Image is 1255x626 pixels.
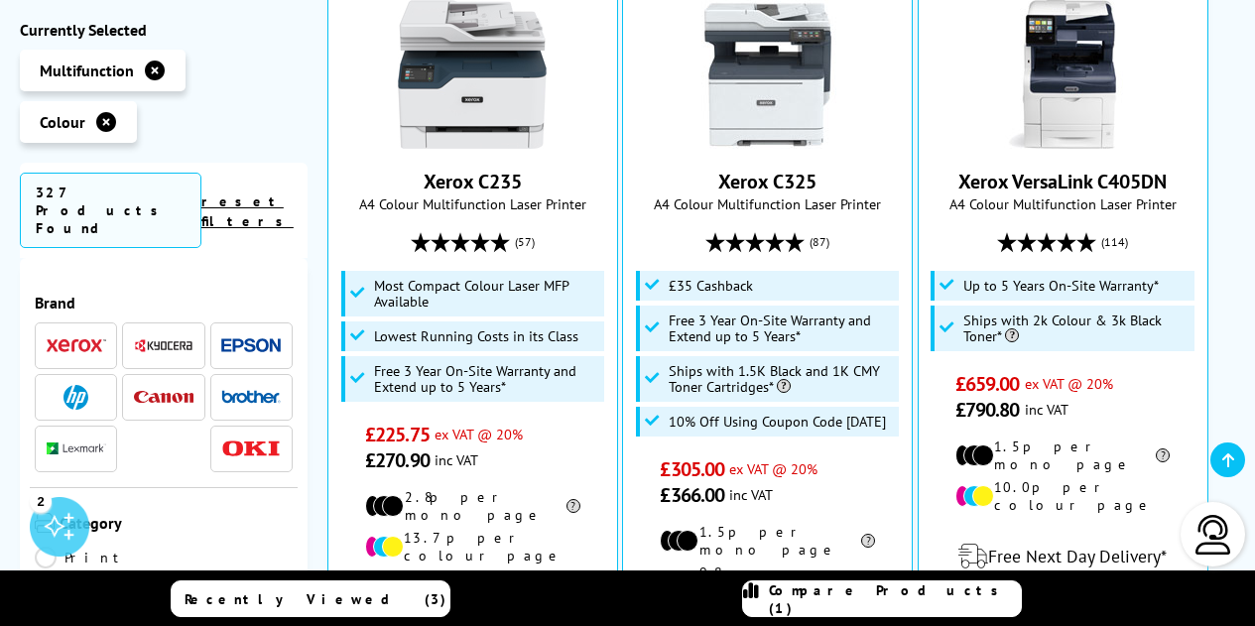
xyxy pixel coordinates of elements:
span: £270.90 [365,447,430,473]
span: A4 Colour Multifunction Laser Printer [633,194,902,213]
span: £366.00 [660,482,724,508]
span: Compare Products (1) [769,581,1021,617]
span: inc VAT [1025,400,1068,419]
a: Canon [134,385,193,410]
span: £35 Cashback [669,278,753,294]
span: Up to 5 Years On-Site Warranty* [963,278,1159,294]
span: A4 Colour Multifunction Laser Printer [338,194,607,213]
div: modal_delivery [929,529,1197,584]
img: Xerox [47,339,106,353]
img: Lexmark [47,443,106,455]
span: Ships with 1.5K Black and 1K CMY Toner Cartridges* [669,363,894,395]
span: ex VAT @ 20% [1025,374,1113,393]
img: HP [63,385,88,410]
span: ex VAT @ 20% [435,425,523,443]
div: 2 [30,490,52,512]
span: (114) [1101,223,1128,261]
a: OKI [221,437,281,461]
span: £225.75 [365,422,430,447]
span: inc VAT [435,450,478,469]
span: 327 Products Found [20,173,201,248]
img: Canon [134,391,193,404]
a: reset filters [201,192,294,230]
a: Xerox VersaLink C405DN [958,169,1167,194]
img: user-headset-light.svg [1193,515,1233,555]
a: HP [47,385,106,410]
div: Currently Selected [20,20,308,40]
a: Xerox C325 [718,169,816,194]
span: A4 Colour Multifunction Laser Printer [929,194,1197,213]
a: Lexmark [47,437,106,461]
img: Brother [221,390,281,404]
a: Compare Products (1) [742,580,1022,617]
span: Recently Viewed (3) [185,590,446,608]
span: ex VAT @ 20% [729,459,817,478]
span: 10% Off Using Coupon Code [DATE] [669,414,886,430]
li: 10.0p per colour page [955,478,1171,514]
a: Xerox VersaLink C405DN [988,133,1137,153]
a: Xerox C325 [693,133,842,153]
img: Epson [221,338,281,353]
a: Xerox C235 [424,169,522,194]
span: Most Compact Colour Laser MFP Available [374,278,599,310]
a: Kyocera [134,333,193,358]
span: Category [60,513,293,537]
a: Brother [221,385,281,410]
img: OKI [221,440,281,457]
a: Print Only [35,547,164,590]
img: Kyocera [134,338,193,353]
span: £305.00 [660,456,724,482]
span: inc VAT [729,485,773,504]
li: 1.5p per mono page [955,438,1171,473]
li: 13.7p per colour page [365,529,580,564]
span: Brand [35,293,293,313]
span: (57) [515,223,535,261]
li: 2.8p per mono page [365,488,580,524]
span: £790.80 [955,397,1020,423]
a: Recently Viewed (3) [171,580,450,617]
span: Ships with 2k Colour & 3k Black Toner* [963,313,1189,344]
span: Free 3 Year On-Site Warranty and Extend up to 5 Years* [669,313,894,344]
a: Epson [221,333,281,358]
a: Xerox [47,333,106,358]
li: 1.5p per mono page [660,523,875,559]
a: Xerox C235 [398,133,547,153]
span: (87) [810,223,829,261]
span: Multifunction [40,61,134,80]
span: £659.00 [955,371,1020,397]
span: Colour [40,112,85,132]
span: Lowest Running Costs in its Class [374,328,578,344]
li: 9.8p per colour page [660,563,875,599]
span: Free 3 Year On-Site Warranty and Extend up to 5 Years* [374,363,599,395]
